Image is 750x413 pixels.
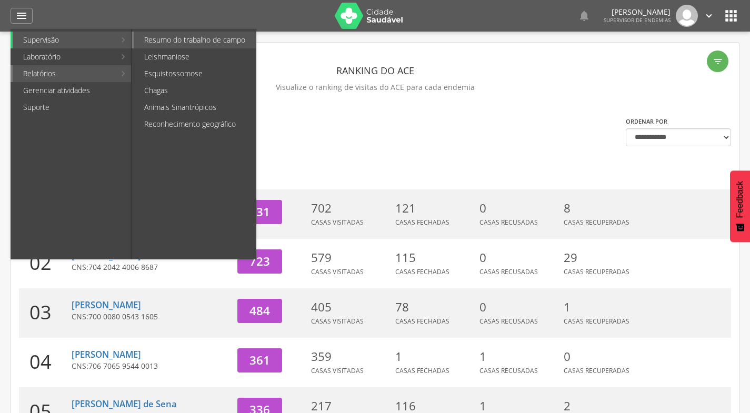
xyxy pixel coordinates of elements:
a: Gerenciar atividades [13,82,131,99]
span: Casas Fechadas [395,366,449,375]
a:  [578,5,591,27]
p: CNS: [72,311,229,322]
span: Casas Recusadas [479,317,538,326]
i:  [15,9,28,22]
p: 0 [479,249,558,266]
p: 702 [311,200,390,217]
span: Casas Visitadas [311,267,364,276]
a: Chagas [134,82,256,99]
p: 0 [479,200,558,217]
span: Supervisor de Endemias [604,16,671,24]
p: 8 [564,200,643,217]
p: 405 [311,299,390,316]
span: Casas Visitadas [311,366,364,375]
a:  [703,5,715,27]
a: Suporte [13,99,131,116]
a: [PERSON_NAME] [72,348,141,360]
i:  [578,9,591,22]
p: 29 [564,249,643,266]
span: Casas Fechadas [395,218,449,227]
span: Casas Recuperadas [564,218,629,227]
span: Casas Fechadas [395,317,449,326]
i:  [723,7,739,24]
p: [PERSON_NAME] [604,8,671,16]
p: 0 [479,299,558,316]
span: 706 7065 9544 0013 [88,361,158,371]
a:  [11,8,33,24]
button: Feedback - Mostrar pesquisa [730,170,750,242]
p: 115 [395,249,474,266]
p: 1 [395,348,474,365]
span: Feedback [735,181,745,218]
span: Casas Recusadas [479,267,538,276]
a: Laboratório [13,48,115,65]
a: Reconhecimento geográfico [134,116,256,133]
header: Ranking do ACE [19,61,731,80]
p: CNS: [72,361,229,371]
span: Casas Visitadas [311,218,364,227]
p: Visualize o ranking de visitas do ACE para cada endemia [19,80,731,95]
p: CNS: [72,262,229,273]
span: 484 [249,303,270,319]
p: 0 [564,348,643,365]
label: Ordenar por [626,117,667,126]
a: Resumo do trabalho de campo [134,32,256,48]
p: 359 [311,348,390,365]
a: Relatórios [13,65,115,82]
i:  [713,56,723,67]
span: Casas Recusadas [479,218,538,227]
div: 03 [19,288,72,338]
i:  [703,10,715,22]
span: Casas Recuperadas [564,317,629,326]
span: Casas Recuperadas [564,267,629,276]
span: Casas Recusadas [479,366,538,375]
span: 700 0080 0543 1605 [88,311,158,321]
span: 704 2042 4006 8687 [88,262,158,272]
a: Supervisão [13,32,115,48]
span: Casas Visitadas [311,317,364,326]
p: 121 [395,200,474,217]
a: Esquistossomose [134,65,256,82]
span: 723 [249,253,270,269]
a: [PERSON_NAME] [72,299,141,311]
p: 1 [564,299,643,316]
div: 02 [19,239,72,288]
a: Animais Sinantrópicos [134,99,256,116]
a: [PERSON_NAME] [72,249,141,261]
a: [PERSON_NAME] de Sena [72,398,177,410]
p: 1 [479,348,558,365]
span: Casas Recuperadas [564,366,629,375]
span: Casas Fechadas [395,267,449,276]
a: Leishmaniose [134,48,256,65]
div: 04 [19,338,72,387]
p: 579 [311,249,390,266]
p: 78 [395,299,474,316]
span: 831 [249,204,270,220]
span: 361 [249,352,270,368]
